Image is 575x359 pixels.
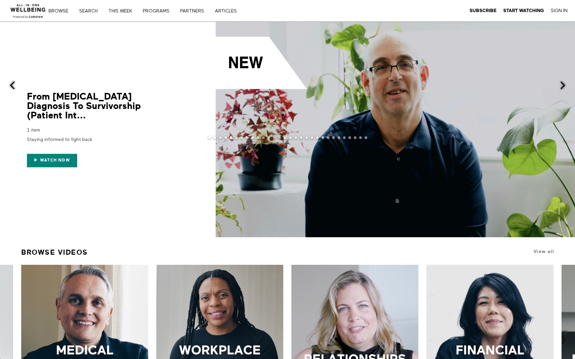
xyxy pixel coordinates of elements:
[503,8,544,14] a: Start Watching
[213,9,244,13] a: ARTICLES
[77,9,105,13] a: Search
[470,8,497,14] a: Subscribe
[551,8,568,14] a: Sign In
[21,245,88,259] a: Browse Videos
[46,9,75,13] a: Browse
[470,8,497,13] strong: Subscribe
[106,9,139,13] a: THIS WEEK
[53,7,251,14] nav: Primary
[178,9,211,13] a: PARTNERS
[140,9,177,13] a: PROGRAMS
[533,249,554,254] a: View all
[503,8,544,13] strong: Start Watching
